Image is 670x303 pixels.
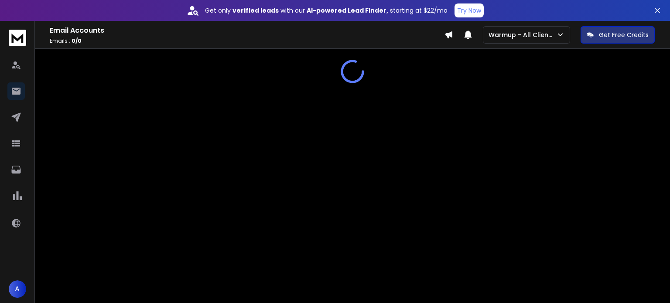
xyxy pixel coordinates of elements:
p: Get Free Credits [599,31,649,39]
p: Try Now [457,6,481,15]
button: A [9,280,26,298]
h1: Email Accounts [50,25,444,36]
button: Get Free Credits [581,26,655,44]
p: Emails : [50,37,444,44]
strong: verified leads [232,6,279,15]
span: 0 / 0 [72,37,82,44]
strong: AI-powered Lead Finder, [307,6,388,15]
p: Warmup - All Clients [489,31,556,39]
p: Get only with our starting at $22/mo [205,6,448,15]
img: logo [9,30,26,46]
button: Try Now [455,3,484,17]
